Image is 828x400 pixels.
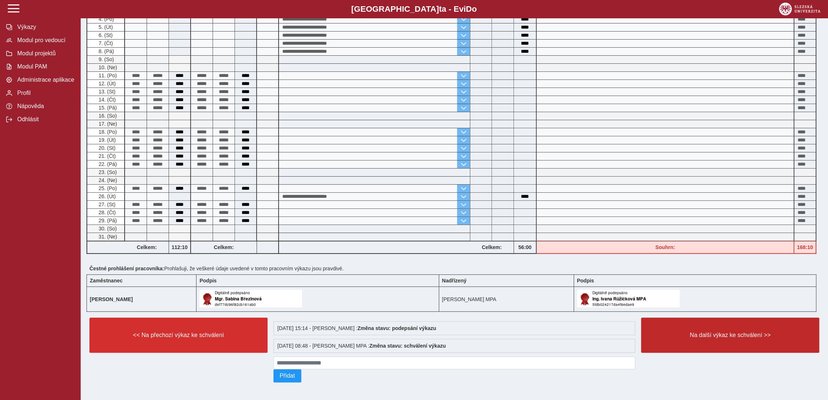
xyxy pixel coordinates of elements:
b: Podpis [199,278,217,284]
b: Změna stavu: podepsání výkazu [357,325,436,331]
span: 21. (Čt) [97,153,116,159]
button: Přidat [273,369,301,382]
b: Souhrn: [655,244,675,250]
span: Na další výkaz ke schválení >> [647,332,813,338]
span: 31. (Ne) [97,234,117,240]
span: 20. (St) [97,145,115,151]
span: 14. (Čt) [97,97,116,103]
span: Přidat [280,373,295,379]
b: Celkem: [191,244,257,250]
span: Modul PAM [15,63,74,70]
td: [PERSON_NAME] MPA [439,287,574,312]
span: D [466,4,472,14]
span: 30. (So) [97,226,117,232]
b: Změna stavu: schválení výkazu [369,343,446,349]
b: Nadřízený [442,278,467,284]
span: Modul projektů [15,50,74,57]
span: 8. (Pá) [97,48,114,54]
b: Čestné prohlášení pracovníka: [89,266,164,271]
span: 5. (Út) [97,24,113,30]
div: [DATE] 08:48 - [PERSON_NAME] MPA : [273,339,636,353]
button: Na další výkaz ke schválení >> [641,318,819,353]
b: 168:10 [794,244,816,250]
b: Celkem: [125,244,169,250]
b: 56:00 [514,244,536,250]
span: 15. (Pá) [97,105,117,111]
div: [DATE] 15:14 - [PERSON_NAME] : [273,321,636,335]
span: Profil [15,90,74,96]
b: 112:10 [169,244,190,250]
span: Odhlásit [15,116,74,123]
b: Zaměstnanec [90,278,122,284]
img: Digitálně podepsáno uživatelem [577,290,680,307]
span: o [472,4,477,14]
span: 28. (Čt) [97,210,116,215]
b: [GEOGRAPHIC_DATA] a - Evi [22,4,806,14]
span: 22. (Pá) [97,161,117,167]
span: << Na přechozí výkaz ke schválení [96,332,261,338]
span: t [439,4,441,14]
b: [PERSON_NAME] [90,296,133,302]
b: Celkem: [470,244,514,250]
span: Modul pro vedoucí [15,37,74,44]
span: 27. (St) [97,201,115,207]
span: 11. (Po) [97,73,117,78]
span: 18. (Po) [97,129,117,135]
span: 6. (St) [97,32,113,38]
span: 13. (St) [97,89,115,95]
span: 17. (Ne) [97,121,117,127]
span: 24. (Ne) [97,177,117,183]
img: Digitálně podepsáno uživatelem [199,290,302,307]
span: 26. (Út) [97,193,116,199]
span: 16. (So) [97,113,117,119]
span: 19. (Út) [97,137,116,143]
span: 7. (Čt) [97,40,113,46]
div: Prohlašuji, že veškeré údaje uvedené v tomto pracovním výkazu jsou pravdivé. [87,263,822,274]
span: 12. (Út) [97,81,116,86]
div: Fond pracovní doby (168 h) a součet hodin (168:10 h) se neshodují! [537,241,794,254]
span: 25. (Po) [97,185,117,191]
span: 23. (So) [97,169,117,175]
span: Nápověda [15,103,74,110]
span: Administrace aplikace [15,77,74,83]
span: 10. (Ne) [97,64,117,70]
b: Podpis [577,278,594,284]
span: 4. (Po) [97,16,114,22]
button: << Na přechozí výkaz ke schválení [89,318,268,353]
img: logo_web_su.png [779,3,820,15]
div: Fond pracovní doby (168 h) a součet hodin (168:10 h) se neshodují! [794,241,816,254]
span: Výkazy [15,24,74,30]
span: 29. (Pá) [97,218,117,223]
span: 9. (So) [97,56,114,62]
